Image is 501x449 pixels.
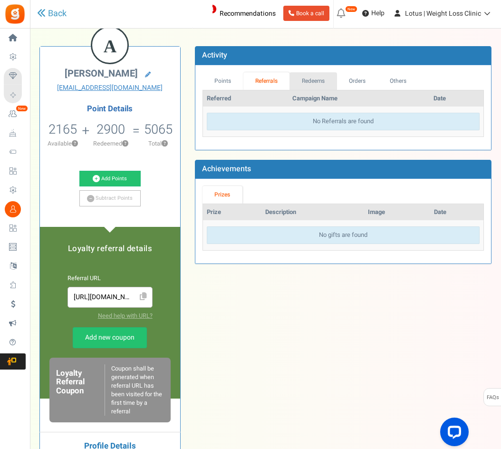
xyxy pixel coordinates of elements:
[364,204,430,221] th: Image
[122,141,128,147] button: ?
[345,6,357,12] em: New
[283,6,329,21] a: Book a call
[4,3,26,25] img: Gratisfaction
[202,49,227,61] b: Activity
[162,141,168,147] button: ?
[196,6,279,21] a: 4 Recommendations
[4,106,26,122] a: New
[98,312,153,320] a: Need help with URL?
[207,113,480,130] div: No Referrals are found
[430,204,483,221] th: Date
[45,139,81,148] p: Available
[486,389,499,407] span: FAQs
[220,9,276,19] span: Recommendations
[243,72,290,90] a: Referrals
[16,105,28,112] em: New
[405,9,481,19] span: Lotus | Weight Loss Clinic
[79,190,141,206] a: Subtract Points
[378,72,419,90] a: Others
[79,171,141,187] a: Add Points
[202,186,242,204] a: Prizes
[96,122,125,137] h5: 2900
[72,141,78,147] button: ?
[48,120,77,139] span: 2165
[358,6,388,21] a: Help
[203,204,261,221] th: Prize
[207,226,480,244] div: No gifts are found
[65,67,138,80] span: [PERSON_NAME]
[105,364,164,416] div: Coupon shall be generated when referral URL has been visited for the first time by a referral
[369,9,385,18] span: Help
[261,204,364,221] th: Description
[56,369,105,411] h6: Loyalty Referral Coupon
[141,139,175,148] p: Total
[73,327,147,348] a: Add new coupon
[289,90,430,107] th: Campaign Name
[202,72,243,90] a: Points
[289,72,337,90] a: Redeems
[136,289,151,305] span: Click to Copy
[144,122,173,137] h5: 5065
[37,8,67,20] a: Back
[90,139,131,148] p: Redeemed
[47,83,173,93] a: [EMAIL_ADDRESS][DOMAIN_NAME]
[49,244,171,253] h5: Loyalty referral details
[337,72,378,90] a: Orders
[430,90,483,107] th: Date
[67,275,152,282] h6: Referral URL
[40,105,180,113] h4: Point Details
[203,90,289,107] th: Referred
[202,163,251,175] b: Achievements
[92,28,127,65] figcaption: A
